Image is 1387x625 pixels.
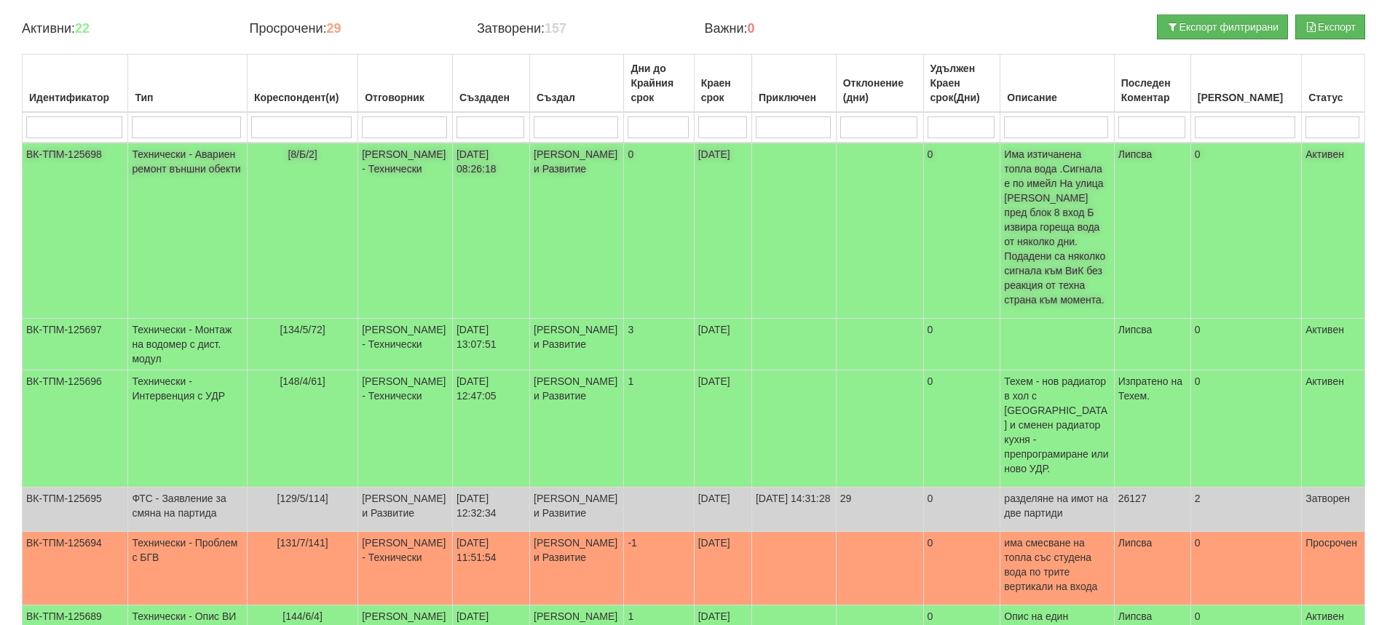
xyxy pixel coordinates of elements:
[1190,370,1302,487] td: 0
[1305,87,1361,108] div: Статус
[628,610,633,622] span: 1
[1118,324,1153,335] span: Липсва
[1118,610,1153,622] span: Липсва
[704,22,909,36] h4: Важни:
[132,87,242,108] div: Тип
[128,143,247,319] td: Технически - Авариен ремонт външни обекти
[923,370,1000,487] td: 0
[1190,143,1302,319] td: 0
[923,532,1000,605] td: 0
[530,319,624,370] td: [PERSON_NAME] и Развитие
[477,22,682,36] h4: Затворени:
[358,532,453,605] td: [PERSON_NAME] - Технически
[1004,87,1110,108] div: Описание
[628,375,633,387] span: 1
[1004,147,1110,307] p: Има изтичанена топла вода .Сигнала е по имейл На улица [PERSON_NAME] пред блок 8 вход Б извира го...
[624,55,694,113] th: Дни до Крайния срок: No sort applied, activate to apply an ascending sort
[628,537,636,549] span: -1
[1195,87,1298,108] div: [PERSON_NAME]
[1118,493,1147,504] span: 26127
[75,21,90,36] b: 22
[923,487,1000,532] td: 0
[694,143,751,319] td: [DATE]
[836,487,923,532] td: 29
[1190,55,1302,113] th: Брой Файлове: No sort applied, activate to apply an ascending sort
[249,22,454,36] h4: Просрочени:
[756,87,832,108] div: Приключен
[452,55,529,113] th: Създаден: No sort applied, activate to apply an ascending sort
[751,55,836,113] th: Приключен: No sort applied, activate to apply an ascending sort
[628,58,689,108] div: Дни до Крайния срок
[128,55,247,113] th: Тип: No sort applied, activate to apply an ascending sort
[1302,319,1365,370] td: Активен
[457,87,526,108] div: Създаден
[1118,537,1153,549] span: Липсва
[1004,491,1110,520] p: разделяне на имот на две партиди
[22,22,227,36] h4: Активни:
[530,143,624,319] td: [PERSON_NAME] и Развитие
[288,148,317,160] span: [8/Б/2]
[452,143,529,319] td: [DATE] 08:26:18
[23,370,128,487] td: ВК-ТПМ-125696
[923,143,1000,319] td: 0
[358,487,453,532] td: [PERSON_NAME] и Развитие
[1118,375,1182,402] span: Изпратено на Техем.
[1000,55,1114,113] th: Описание: No sort applied, activate to apply an ascending sort
[452,319,529,370] td: [DATE] 13:07:51
[928,58,997,108] div: Удължен Краен срок(Дни)
[836,55,923,113] th: Отклонение (дни): No sort applied, activate to apply an ascending sort
[694,319,751,370] td: [DATE]
[530,532,624,605] td: [PERSON_NAME] и Развитие
[1157,15,1288,39] button: Експорт филтрирани
[128,487,247,532] td: ФТС - Заявление за смяна на партида
[530,487,624,532] td: [PERSON_NAME] и Развитие
[1302,370,1365,487] td: Активен
[694,370,751,487] td: [DATE]
[1190,487,1302,532] td: 2
[751,487,836,532] td: [DATE] 14:31:28
[247,55,357,113] th: Кореспондент(и): No sort applied, activate to apply an ascending sort
[1302,532,1365,605] td: Просрочен
[23,319,128,370] td: ВК-ТПМ-125697
[282,610,323,622] span: [144/6/4]
[1004,536,1110,594] p: има смесване на топла със студена вода по трите вертикали на входа
[694,532,751,605] td: [DATE]
[128,370,247,487] td: Технически - Интервенция с УДР
[1118,73,1187,108] div: Последен Коментар
[1295,15,1365,39] button: Експорт
[277,537,328,549] span: [131/7/141]
[23,532,128,605] td: ВК-ТПМ-125694
[694,487,751,532] td: [DATE]
[452,370,529,487] td: [DATE] 12:47:05
[452,532,529,605] td: [DATE] 11:51:54
[358,143,453,319] td: [PERSON_NAME] - Технически
[358,55,453,113] th: Отговорник: No sort applied, activate to apply an ascending sort
[534,87,620,108] div: Създал
[923,55,1000,113] th: Удължен Краен срок(Дни): No sort applied, activate to apply an ascending sort
[128,532,247,605] td: Технически - Проблем с БГВ
[326,21,341,36] b: 29
[1190,532,1302,605] td: 0
[277,493,328,504] span: [129/5/114]
[280,375,325,387] span: [148/4/61]
[358,319,453,370] td: [PERSON_NAME] - Технически
[530,55,624,113] th: Създал: No sort applied, activate to apply an ascending sort
[1190,319,1302,370] td: 0
[694,55,751,113] th: Краен срок: No sort applied, activate to apply an ascending sort
[452,487,529,532] td: [DATE] 12:32:34
[251,87,354,108] div: Кореспондент(и)
[628,148,633,160] span: 0
[923,319,1000,370] td: 0
[1118,148,1153,160] span: Липсва
[840,73,920,108] div: Отклонение (дни)
[362,87,448,108] div: Отговорник
[23,143,128,319] td: ВК-ТПМ-125698
[1114,55,1190,113] th: Последен Коментар: No sort applied, activate to apply an ascending sort
[23,487,128,532] td: ВК-ТПМ-125695
[280,324,325,335] span: [134/5/72]
[1302,55,1365,113] th: Статус: No sort applied, activate to apply an ascending sort
[23,55,128,113] th: Идентификатор: No sort applied, activate to apply an ascending sort
[1302,143,1365,319] td: Активен
[26,87,124,108] div: Идентификатор
[358,370,453,487] td: [PERSON_NAME] - Технически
